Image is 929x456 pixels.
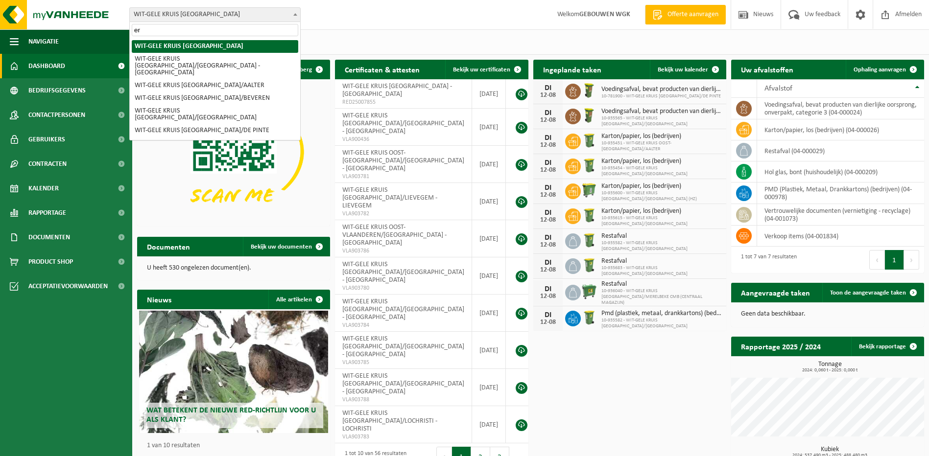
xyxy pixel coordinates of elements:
span: Wat betekent de nieuwe RED-richtlijn voor u als klant? [146,407,316,424]
button: Verberg [283,60,329,79]
div: 1 tot 7 van 7 resultaten [736,249,797,271]
span: Toon de aangevraagde taken [830,290,906,296]
div: 12-08 [538,217,558,224]
span: Kalender [28,176,59,201]
span: 10-935451 - WIT-GELE KRUIS OOST-[GEOGRAPHIC_DATA]/AALTER [601,140,721,152]
div: 12-08 [538,117,558,124]
div: DI [538,109,558,117]
div: 12-08 [538,92,558,99]
h2: Certificaten & attesten [335,60,429,79]
div: DI [538,159,558,167]
span: VLA903786 [342,247,464,255]
span: Karton/papier, los (bedrijven) [601,182,721,190]
span: Offerte aanvragen [665,10,721,20]
img: WB-0060-HPE-GN-50 [581,82,597,99]
li: WIT-GELE KRUIS [GEOGRAPHIC_DATA]/[GEOGRAPHIC_DATA] [132,105,298,124]
span: VLA903782 [342,210,464,218]
h2: Uw afvalstoffen [731,60,803,79]
img: WB-0240-HPE-GN-51 [581,257,597,274]
td: [DATE] [472,295,506,332]
span: VLA903788 [342,396,464,404]
span: Dashboard [28,54,65,78]
a: Bekijk rapportage [851,337,923,356]
li: WIT-GELE KRUIS [GEOGRAPHIC_DATA]/[GEOGRAPHIC_DATA] [132,137,298,157]
div: DI [538,259,558,267]
span: WIT-GELE KRUIS OOST-[GEOGRAPHIC_DATA]/[GEOGRAPHIC_DATA] - [GEOGRAPHIC_DATA] [342,149,464,172]
span: VLA903783 [342,433,464,441]
td: [DATE] [472,369,506,406]
img: Download de VHEPlus App [137,79,330,224]
span: Navigatie [28,29,59,54]
td: vertrouwelijke documenten (vernietiging - recyclage) (04-001073) [757,204,924,226]
span: 10-935600 - WIT-GELE KRUIS [GEOGRAPHIC_DATA]/[GEOGRAPHIC_DATA] (HZ) [601,190,721,202]
td: [DATE] [472,406,506,443]
td: PMD (Plastiek, Metaal, Drankkartons) (bedrijven) (04-000978) [757,182,924,204]
h2: Ingeplande taken [533,60,611,79]
span: Ophaling aanvragen [854,67,906,73]
li: WIT-GELE KRUIS [GEOGRAPHIC_DATA] [132,40,298,53]
span: Karton/papier, los (bedrijven) [601,133,721,140]
td: voedingsafval, bevat producten van dierlijke oorsprong, onverpakt, categorie 3 (04-000024) [757,98,924,119]
h2: Nieuws [137,290,181,309]
strong: GEBOUWEN WGK [579,11,630,18]
div: 12-08 [538,242,558,249]
td: [DATE] [472,146,506,183]
div: 12-08 [538,192,558,199]
span: Karton/papier, los (bedrijven) [601,158,721,165]
img: WB-0240-HPE-GN-50 [581,232,597,249]
span: 10-935683 - WIT-GELE KRUIS [GEOGRAPHIC_DATA]/[GEOGRAPHIC_DATA] [601,265,721,277]
span: WIT-GELE KRUIS [GEOGRAPHIC_DATA]/LIEVEGEM - LIEVEGEM [342,186,437,209]
div: 12-08 [538,167,558,174]
img: WB-0240-HPE-GN-51 [581,207,597,224]
span: WIT-GELE KRUIS OOST-VLAANDEREN [129,7,301,22]
span: Restafval [601,280,721,288]
span: Bekijk uw documenten [251,244,312,250]
li: WIT-GELE KRUIS [GEOGRAPHIC_DATA]/AALTER [132,79,298,92]
td: [DATE] [472,332,506,369]
div: DI [538,184,558,192]
span: Contracten [28,152,67,176]
span: WIT-GELE KRUIS [GEOGRAPHIC_DATA]/[GEOGRAPHIC_DATA] - [GEOGRAPHIC_DATA] [342,298,464,321]
span: WIT-GELE KRUIS [GEOGRAPHIC_DATA]/[GEOGRAPHIC_DATA] - [GEOGRAPHIC_DATA] [342,372,464,395]
span: 10-935582 - WIT-GELE KRUIS [GEOGRAPHIC_DATA]/[GEOGRAPHIC_DATA] [601,318,721,329]
span: WIT-GELE KRUIS OOST-VLAANDEREN/[GEOGRAPHIC_DATA] - [GEOGRAPHIC_DATA] [342,224,447,247]
span: 2024: 0,060 t - 2025: 0,000 t [736,368,924,373]
img: WB-0240-HPE-GN-50 [581,157,597,174]
span: Documenten [28,225,70,250]
span: VLA903784 [342,321,464,329]
span: WIT-GELE KRUIS [GEOGRAPHIC_DATA]/[GEOGRAPHIC_DATA] - [GEOGRAPHIC_DATA] [342,335,464,358]
span: VLA903781 [342,173,464,181]
td: restafval (04-000029) [757,140,924,161]
p: 1 van 10 resultaten [147,442,325,449]
td: karton/papier, los (bedrijven) (04-000026) [757,119,924,140]
div: DI [538,311,558,319]
td: [DATE] [472,183,506,220]
li: WIT-GELE KRUIS [GEOGRAPHIC_DATA]/DE PINTE [132,124,298,137]
td: hol glas, bont (huishoudelijk) (04-000209) [757,161,924,182]
div: DI [538,285,558,293]
p: U heeft 530 ongelezen document(en). [147,265,320,272]
span: Karton/papier, los (bedrijven) [601,207,721,215]
span: RED25007855 [342,98,464,106]
h3: Tonnage [736,361,924,373]
span: 10-935454 - WIT-GELE KRUIS [GEOGRAPHIC_DATA]/[GEOGRAPHIC_DATA] [601,165,721,177]
img: WB-0240-HPE-GN-50 [581,309,597,326]
a: Toon de aangevraagde taken [822,283,923,302]
td: [DATE] [472,109,506,146]
button: 1 [885,250,904,270]
span: Bekijk uw kalender [658,67,708,73]
span: 10-935565 - WIT-GELE KRUIS [GEOGRAPHIC_DATA]/[GEOGRAPHIC_DATA] [601,115,721,127]
span: Rapportage [28,201,66,225]
td: [DATE] [472,79,506,109]
span: Verberg [290,67,312,73]
span: 10-781900 - WIT-GELE KRUIS [GEOGRAPHIC_DATA]/DE PINTE [601,93,721,99]
div: 12-08 [538,142,558,149]
span: Product Shop [28,250,73,274]
td: [DATE] [472,257,506,295]
span: 10-935582 - WIT-GELE KRUIS [GEOGRAPHIC_DATA]/[GEOGRAPHIC_DATA] [601,240,721,252]
span: Voedingsafval, bevat producten van dierlijke oorsprong, onverpakt, categorie 3 [601,86,721,93]
a: Wat betekent de nieuwe RED-richtlijn voor u als klant? [139,311,328,433]
span: Voedingsafval, bevat producten van dierlijke oorsprong, onverpakt, categorie 3 [601,108,721,115]
span: VLA903785 [342,359,464,366]
button: Next [904,250,919,270]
